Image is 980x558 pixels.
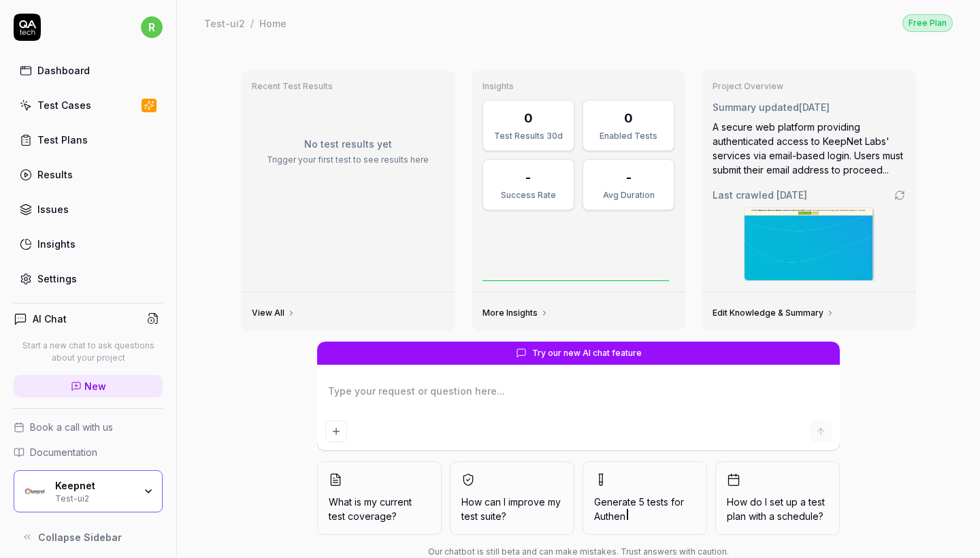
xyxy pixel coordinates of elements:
span: Documentation [30,445,97,459]
div: Settings [37,272,77,286]
span: How do I set up a test plan with a schedule? [727,495,828,523]
div: Test Plans [37,133,88,147]
button: Generate 5 tests forAuthen [583,461,707,535]
button: How do I set up a test plan with a schedule? [715,461,840,535]
div: 0 [524,109,533,127]
p: No test results yet [252,137,444,151]
img: Screenshot [745,208,874,280]
div: / [250,16,254,30]
h3: Project Overview [713,81,905,92]
a: More Insights [483,308,549,318]
span: r [141,16,163,38]
a: Issues [14,196,163,223]
a: Test Plans [14,127,163,153]
div: Results [37,167,73,182]
div: Dashboard [37,63,90,78]
a: New [14,375,163,397]
span: What is my current test coverage? [329,495,430,523]
a: Book a call with us [14,420,163,434]
div: Issues [37,202,69,216]
div: Test Results 30d [491,130,566,142]
span: Summary updated [713,101,799,113]
p: Trigger your first test to see results here [252,154,444,166]
div: Test Cases [37,98,91,112]
h3: Insights [483,81,675,92]
span: Try our new AI chat feature [532,347,642,359]
p: Start a new chat to ask questions about your project [14,340,163,364]
div: Test-ui2 [204,16,245,30]
a: View All [252,308,295,318]
div: Enabled Tests [591,130,666,142]
div: Test-ui2 [55,492,134,503]
button: Add attachment [325,421,347,442]
span: Last crawled [713,188,807,202]
button: How can I improve my test suite? [450,461,574,535]
button: Free Plan [902,14,953,32]
a: Documentation [14,445,163,459]
h3: Recent Test Results [252,81,444,92]
button: r [141,14,163,41]
span: Authen [594,510,625,522]
img: Keepnet Logo [22,479,47,504]
a: Dashboard [14,57,163,84]
span: Book a call with us [30,420,113,434]
div: - [525,168,531,186]
div: A secure web platform providing authenticated access to KeepNet Labs' services via email-based lo... [713,120,905,177]
a: Edit Knowledge & Summary [713,308,834,318]
span: Generate 5 tests for [594,495,696,523]
button: What is my current test coverage? [317,461,442,535]
time: [DATE] [799,101,830,113]
a: Results [14,161,163,188]
span: Collapse Sidebar [38,530,122,544]
time: [DATE] [777,189,807,201]
div: Keepnet [55,480,134,492]
div: Insights [37,237,76,251]
span: New [84,379,106,393]
a: Insights [14,231,163,257]
button: Collapse Sidebar [14,523,163,551]
a: Test Cases [14,92,163,118]
div: Avg Duration [591,189,666,201]
a: Go to crawling settings [894,190,905,201]
div: - [626,168,632,186]
div: Home [259,16,287,30]
h4: AI Chat [33,312,67,326]
a: Settings [14,265,163,292]
span: How can I improve my test suite? [461,495,563,523]
div: Success Rate [491,189,566,201]
div: Our chatbot is still beta and can make mistakes. Trust answers with caution. [317,546,840,558]
div: 0 [624,109,633,127]
button: Keepnet LogoKeepnetTest-ui2 [14,470,163,512]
